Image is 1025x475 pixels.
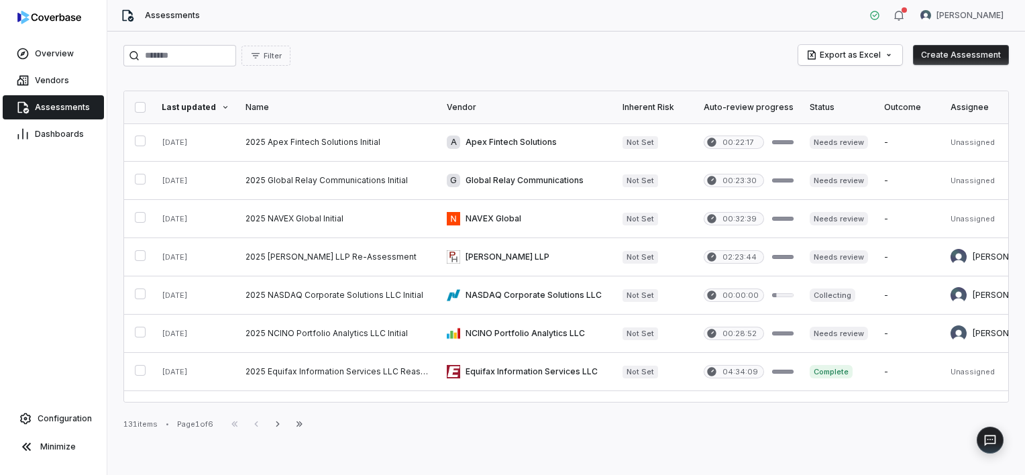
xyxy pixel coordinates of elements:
span: Overview [35,48,74,59]
img: Bridget Seagraves avatar [951,325,967,341]
td: - [876,200,942,238]
div: Auto-review progress [704,102,794,113]
span: Dashboards [35,129,84,140]
td: - [876,162,942,200]
span: Minimize [40,441,76,452]
a: Assessments [3,95,104,119]
button: Filter [241,46,290,66]
a: Configuration [5,407,101,431]
img: Madison Hull avatar [920,10,931,21]
div: Status [810,102,868,113]
button: Create Assessment [913,45,1009,65]
td: - [876,238,942,276]
a: Overview [3,42,104,66]
div: Name [246,102,431,113]
span: Vendors [35,75,69,86]
td: - [876,276,942,315]
span: Configuration [38,413,92,424]
button: Export as Excel [798,45,902,65]
td: - [876,123,942,162]
div: • [166,419,169,429]
div: Vendor [447,102,606,113]
a: Vendors [3,68,104,93]
span: Filter [264,51,282,61]
button: Minimize [5,433,101,460]
td: - [876,391,942,429]
div: Inherent Risk [623,102,688,113]
span: [PERSON_NAME] [936,10,1004,21]
img: Isaac Mousel avatar [951,287,967,303]
div: 131 items [123,419,158,429]
td: - [876,315,942,353]
div: Last updated [162,102,229,113]
button: Madison Hull avatar[PERSON_NAME] [912,5,1012,25]
span: Assessments [145,10,200,21]
div: Outcome [884,102,934,113]
td: - [876,353,942,391]
img: logo-D7KZi-bG.svg [17,11,81,24]
div: Page 1 of 6 [177,419,213,429]
a: Dashboards [3,122,104,146]
img: Isaac Mousel avatar [951,249,967,265]
span: Assessments [35,102,90,113]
